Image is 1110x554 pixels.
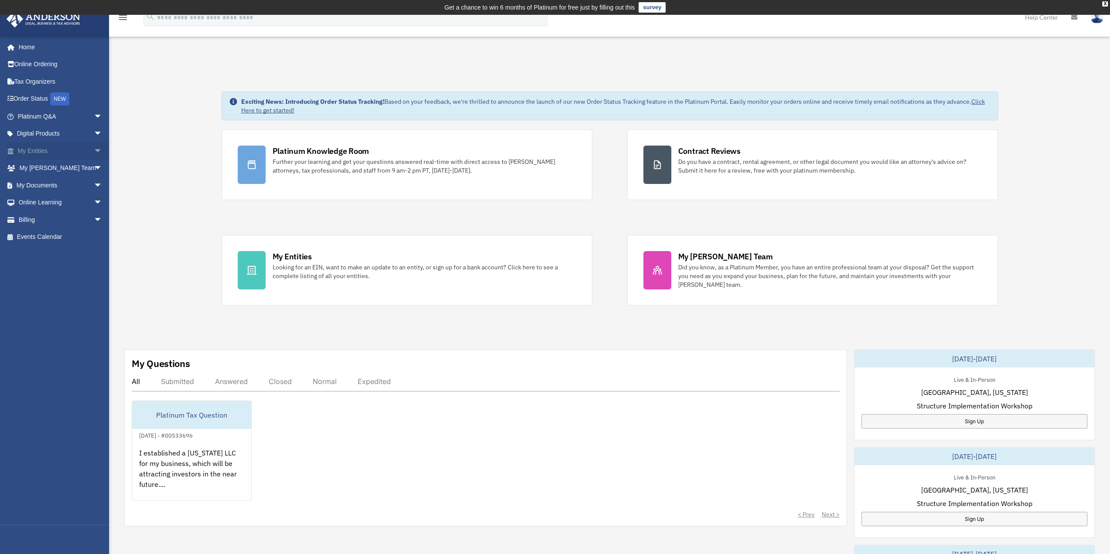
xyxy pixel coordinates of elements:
a: Platinum Tax Question[DATE] - #00533696I established a [US_STATE] LLC for my business, which will... [132,401,252,501]
div: Further your learning and get your questions answered real-time with direct access to [PERSON_NAM... [273,157,576,175]
div: [DATE]-[DATE] [854,350,1094,367]
div: My Entities [273,251,312,262]
span: arrow_drop_down [94,142,111,160]
a: Contract Reviews Do you have a contract, rental agreement, or other legal document you would like... [627,129,998,200]
div: [DATE]-[DATE] [854,448,1094,465]
div: My Questions [132,357,190,370]
a: Home [6,38,111,56]
a: Tax Organizers [6,73,116,90]
div: Submitted [161,377,194,386]
a: Platinum Q&Aarrow_drop_down [6,108,116,125]
div: Do you have a contract, rental agreement, or other legal document you would like an attorney's ad... [678,157,982,175]
div: Looking for an EIN, want to make an update to an entity, or sign up for a bank account? Click her... [273,263,576,280]
div: My [PERSON_NAME] Team [678,251,773,262]
span: Structure Implementation Workshop [916,498,1032,509]
strong: Exciting News: Introducing Order Status Tracking! [241,98,384,105]
a: My Documentsarrow_drop_down [6,177,116,194]
div: Based on your feedback, we're thrilled to announce the launch of our new Order Status Tracking fe... [241,97,990,115]
i: search [146,12,155,21]
a: survey [639,2,666,13]
div: Did you know, as a Platinum Member, you have an entire professional team at your disposal? Get th... [678,263,982,289]
a: My Entitiesarrow_drop_down [6,142,116,160]
a: Platinum Knowledge Room Further your learning and get your questions answered real-time with dire... [222,129,592,200]
span: arrow_drop_down [94,108,111,126]
span: arrow_drop_down [94,211,111,229]
a: menu [118,15,128,23]
a: Billingarrow_drop_down [6,211,116,228]
a: Sign Up [861,414,1087,428]
a: Online Ordering [6,56,116,73]
div: Get a chance to win 6 months of Platinum for free just by filling out this [444,2,635,13]
span: arrow_drop_down [94,125,111,143]
a: My Entities Looking for an EIN, want to make an update to an entity, or sign up for a bank accoun... [222,235,592,306]
a: Order StatusNEW [6,90,116,108]
div: I established a [US_STATE] LLC for my business, which will be attracting investors in the near fu... [132,441,251,509]
div: Closed [269,377,292,386]
div: Platinum Tax Question [132,401,251,429]
div: Normal [313,377,337,386]
div: close [1102,1,1108,7]
div: Live & In-Person [946,472,1002,481]
span: [GEOGRAPHIC_DATA], [US_STATE] [921,387,1028,398]
div: [DATE] - #00533696 [132,430,200,439]
img: Anderson Advisors Platinum Portal [4,10,83,27]
span: [GEOGRAPHIC_DATA], [US_STATE] [921,485,1028,495]
span: arrow_drop_down [94,177,111,194]
span: arrow_drop_down [94,194,111,212]
div: Live & In-Person [946,374,1002,384]
div: Contract Reviews [678,146,741,156]
a: Digital Productsarrow_drop_down [6,125,116,143]
span: arrow_drop_down [94,160,111,177]
a: Online Learningarrow_drop_down [6,194,116,211]
div: NEW [50,92,69,105]
div: Expedited [358,377,391,386]
a: Events Calendar [6,228,116,246]
i: menu [118,12,128,23]
a: Sign Up [861,512,1087,526]
a: My [PERSON_NAME] Team Did you know, as a Platinum Member, you have an entire professional team at... [627,235,998,306]
a: My [PERSON_NAME] Teamarrow_drop_down [6,160,116,177]
div: All [132,377,140,386]
span: Structure Implementation Workshop [916,401,1032,411]
img: User Pic [1090,11,1103,24]
div: Answered [215,377,248,386]
a: Click Here to get started! [241,98,985,114]
div: Platinum Knowledge Room [273,146,369,156]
